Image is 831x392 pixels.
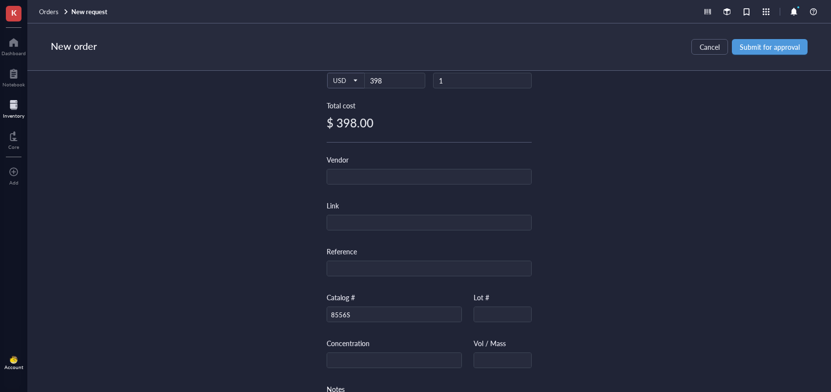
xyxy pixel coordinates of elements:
div: Reference [327,246,357,257]
div: Account [4,364,23,370]
div: Dashboard [1,50,26,56]
div: Add [9,180,19,186]
div: Lot # [474,292,489,303]
div: Link [327,200,339,211]
div: Concentration [327,338,370,349]
a: Inventory [3,97,24,119]
span: USD [333,76,357,85]
div: Inventory [3,113,24,119]
img: da48f3c6-a43e-4a2d-aade-5eac0d93827f.jpeg [10,356,18,364]
a: Dashboard [1,35,26,56]
a: Notebook [2,66,25,87]
button: Cancel [691,39,728,55]
a: Orders [39,7,69,16]
div: Vendor [327,154,349,165]
div: Total cost [327,100,532,111]
span: Cancel [700,43,720,51]
div: New order [51,39,97,55]
div: $ 398.00 [327,115,532,130]
a: Core [8,128,19,150]
span: Submit for approval [740,43,800,51]
div: Catalog # [327,292,355,303]
div: Core [8,144,19,150]
span: K [11,6,17,19]
div: Notebook [2,82,25,87]
div: Vol / Mass [474,338,506,349]
a: New request [71,7,109,16]
span: Orders [39,7,59,16]
button: Submit for approval [732,39,808,55]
